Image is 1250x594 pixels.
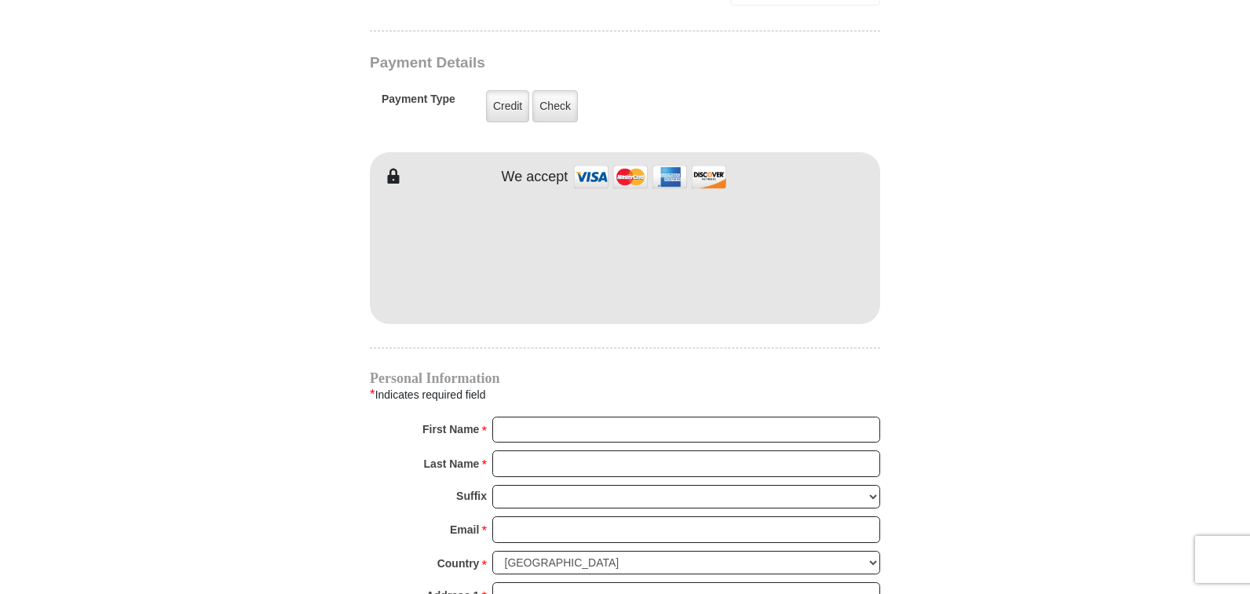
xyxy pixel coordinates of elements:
h4: We accept [502,169,568,186]
strong: Suffix [456,485,487,507]
strong: Email [450,519,479,541]
strong: Last Name [424,453,480,475]
strong: Country [437,552,480,574]
label: Credit [486,90,529,122]
h4: Personal Information [370,372,880,384]
img: credit cards accepted [572,160,729,194]
h3: Payment Details [370,54,770,72]
h5: Payment Type [382,93,455,114]
label: Check [532,90,578,122]
div: Indicates required field [370,384,880,405]
strong: First Name [422,418,479,440]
